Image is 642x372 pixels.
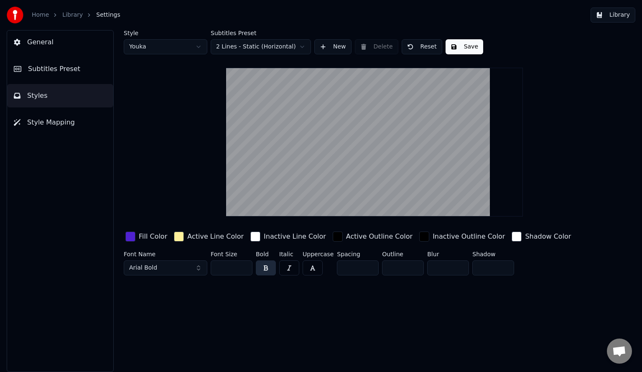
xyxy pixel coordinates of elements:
[346,232,413,242] div: Active Outline Color
[172,230,245,243] button: Active Line Color
[446,39,483,54] button: Save
[607,339,632,364] a: Open chat
[591,8,635,23] button: Library
[139,232,167,242] div: Fill Color
[96,11,120,19] span: Settings
[32,11,49,19] a: Home
[331,230,414,243] button: Active Outline Color
[256,251,276,257] label: Bold
[303,251,334,257] label: Uppercase
[433,232,505,242] div: Inactive Outline Color
[124,30,207,36] label: Style
[124,251,207,257] label: Font Name
[314,39,352,54] button: New
[62,11,83,19] a: Library
[7,7,23,23] img: youka
[211,30,311,36] label: Subtitles Preset
[337,251,379,257] label: Spacing
[7,31,113,54] button: General
[402,39,442,54] button: Reset
[32,11,120,19] nav: breadcrumb
[472,251,514,257] label: Shadow
[427,251,469,257] label: Blur
[510,230,573,243] button: Shadow Color
[249,230,328,243] button: Inactive Line Color
[27,117,75,127] span: Style Mapping
[211,251,252,257] label: Font Size
[418,230,507,243] button: Inactive Outline Color
[124,230,169,243] button: Fill Color
[279,251,299,257] label: Italic
[264,232,326,242] div: Inactive Line Color
[187,232,244,242] div: Active Line Color
[28,64,80,74] span: Subtitles Preset
[525,232,571,242] div: Shadow Color
[7,84,113,107] button: Styles
[7,57,113,81] button: Subtitles Preset
[382,251,424,257] label: Outline
[129,264,157,272] span: Arial Bold
[27,37,53,47] span: General
[7,111,113,134] button: Style Mapping
[27,91,48,101] span: Styles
